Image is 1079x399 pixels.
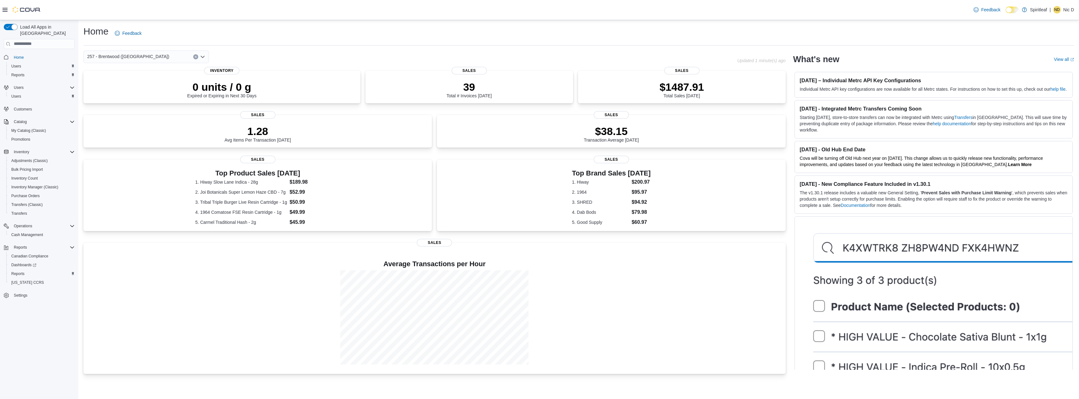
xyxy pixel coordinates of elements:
span: Users [14,85,24,90]
dt: 2. 1964 [572,189,629,195]
a: help file [1050,87,1066,92]
button: Inventory [1,148,77,156]
img: Cova [13,7,41,13]
button: Open list of options [200,54,205,59]
nav: Complex example [4,50,75,316]
a: Dashboards [6,261,77,269]
dt: 3. Tribal Triple Burger Live Resin Cartridge - 1g [195,199,287,205]
span: Users [9,62,75,70]
a: Transfers (Classic) [9,201,45,208]
span: My Catalog (Classic) [9,127,75,134]
span: Promotions [9,136,75,143]
div: Transaction Average [DATE] [584,125,639,143]
span: Cash Management [11,232,43,237]
a: Inventory Manager (Classic) [9,183,61,191]
span: Cova will be turning off Old Hub next year on [DATE]. This change allows us to quickly release ne... [800,156,1043,167]
dt: 4. 1964 Comatose FSE Resin Cartridge - 1g [195,209,287,215]
span: Reports [14,245,27,250]
div: Avg Items Per Transaction [DATE] [225,125,291,143]
h4: Average Transactions per Hour [88,260,781,268]
button: My Catalog (Classic) [6,126,77,135]
button: Reports [1,243,77,252]
dd: $94.92 [632,198,651,206]
h3: [DATE] - Integrated Metrc Transfers Coming Soon [800,105,1067,112]
p: | [1050,6,1051,13]
p: Individual Metrc API key configurations are now available for all Metrc states. For instructions ... [800,86,1067,92]
button: Cash Management [6,230,77,239]
a: Documentation [841,203,870,208]
button: Purchase Orders [6,191,77,200]
span: Adjustments (Classic) [9,157,75,164]
h3: [DATE] – Individual Metrc API Key Configurations [800,77,1067,84]
span: Adjustments (Classic) [11,158,48,163]
dd: $45.99 [290,218,320,226]
a: Transfers [954,115,973,120]
span: Bulk Pricing Import [11,167,43,172]
h1: Home [83,25,109,38]
a: Reports [9,71,27,79]
button: [US_STATE] CCRS [6,278,77,287]
button: Canadian Compliance [6,252,77,261]
span: Users [11,94,21,99]
span: Transfers [11,211,27,216]
button: Users [1,83,77,92]
span: Sales [452,67,487,74]
span: Catalog [11,118,75,126]
button: Transfers (Classic) [6,200,77,209]
button: Users [11,84,26,91]
button: Reports [11,244,29,251]
span: Reports [11,244,75,251]
svg: External link [1070,58,1074,62]
button: Inventory Count [6,174,77,183]
dd: $189.98 [290,178,320,186]
a: Cash Management [9,231,45,239]
span: Bulk Pricing Import [9,166,75,173]
a: Promotions [9,136,33,143]
span: Users [9,93,75,100]
p: Starting [DATE], store-to-store transfers can now be integrated with Metrc using in [GEOGRAPHIC_D... [800,114,1067,133]
h3: [DATE] - Old Hub End Date [800,146,1067,153]
p: Nic D [1063,6,1074,13]
p: Spiritleaf [1030,6,1047,13]
button: Catalog [1,117,77,126]
span: Feedback [122,30,141,36]
a: Adjustments (Classic) [9,157,50,164]
p: 39 [446,81,492,93]
a: Settings [11,292,30,299]
a: help documentation [933,121,971,126]
a: Reports [9,270,27,278]
button: Promotions [6,135,77,144]
dt: 4. Dab Bods [572,209,629,215]
button: Reports [6,269,77,278]
span: Inventory [14,149,29,154]
a: Customers [11,105,35,113]
div: Total Sales [DATE] [660,81,704,98]
span: Canadian Compliance [11,254,48,259]
span: 257 - Brentwood ([GEOGRAPHIC_DATA]) [87,53,169,60]
span: Cash Management [9,231,75,239]
dd: $79.98 [632,208,651,216]
p: $1487.91 [660,81,704,93]
p: 0 units / 0 g [187,81,257,93]
a: Learn More [1008,162,1032,167]
button: Operations [11,222,35,230]
p: Updated 1 minute(s) ago [737,58,785,63]
button: Reports [6,71,77,79]
a: Dashboards [9,261,39,269]
span: Transfers (Classic) [11,202,43,207]
span: Load All Apps in [GEOGRAPHIC_DATA] [18,24,75,36]
dd: $60.97 [632,218,651,226]
span: Operations [14,224,32,229]
span: Sales [594,156,629,163]
span: Reports [11,271,24,276]
button: Users [6,62,77,71]
span: Reports [11,73,24,78]
span: My Catalog (Classic) [11,128,46,133]
dt: 5. Good Supply [572,219,629,225]
h3: [DATE] - New Compliance Feature Included in v1.30.1 [800,181,1067,187]
span: Inventory [11,148,75,156]
h3: Top Brand Sales [DATE] [572,170,651,177]
p: 1.28 [225,125,291,137]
